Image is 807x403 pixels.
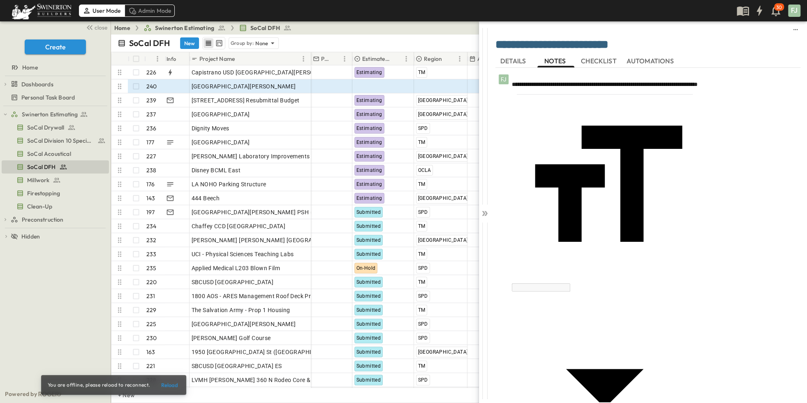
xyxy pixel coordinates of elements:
span: SoCal DFH [250,24,280,32]
p: 238 [146,166,157,174]
span: SoCal Division 10 Specialties [27,137,94,145]
span: [PERSON_NAME] Golf Course [192,334,271,342]
div: Info [165,52,190,65]
span: On-Hold [356,265,376,271]
span: SPD [418,377,428,383]
span: SPD [418,321,428,327]
span: Estimating [356,153,382,159]
span: Submitted [356,377,381,383]
span: AUTOMATIONS [627,57,675,65]
span: TM [418,363,425,369]
span: close [95,23,107,32]
div: # [144,52,165,65]
span: [PERSON_NAME] Laboratory Improvements [192,152,310,160]
p: 236 [146,124,157,132]
p: 237 [146,110,156,118]
p: 226 [146,68,157,76]
span: Estimating [356,167,382,173]
span: [GEOGRAPHIC_DATA] [418,97,468,103]
span: OCLA [418,167,431,173]
span: Preconstruction [22,215,64,224]
span: Submitted [356,279,381,285]
button: row view [203,38,213,48]
span: SPD [418,335,428,341]
span: SPD [418,209,428,215]
button: Sort [148,54,157,63]
span: Clean-Up [27,202,52,211]
span: Submitted [356,223,381,229]
span: UCI - Physical Sciences Teaching Labs [192,250,294,258]
nav: breadcrumbs [114,24,296,32]
span: Applied Medical L203 Blown Film [192,264,280,272]
p: Estimate Status [362,55,391,63]
span: TM [418,223,425,229]
div: test [2,174,109,187]
span: TM [418,181,425,187]
span: Dignity Moves [192,124,229,132]
div: Info [166,47,176,70]
span: SPD [418,125,428,131]
div: Admin Mode [125,5,175,17]
span: Chaffey CCD [GEOGRAPHIC_DATA] [192,222,286,230]
span: [PERSON_NAME] [PERSON_NAME] [GEOGRAPHIC_DATA] [192,236,345,244]
span: Submitted [356,321,381,327]
span: 444 Beech [192,194,220,202]
span: Personal Task Board [21,93,75,102]
span: 1950 [GEOGRAPHIC_DATA] St ([GEOGRAPHIC_DATA] & Grape) [192,348,359,356]
span: Hidden [21,232,40,241]
button: New [180,37,199,49]
p: PM [321,55,329,63]
span: TM [418,251,425,257]
span: Firestopping [27,189,60,197]
p: 176 [146,180,155,188]
span: Home [22,63,38,72]
div: test [2,91,109,104]
span: Estimating [356,139,382,145]
p: 230 [146,334,157,342]
p: Project Name [199,55,235,63]
button: Sort [236,54,245,63]
button: Create [25,39,86,54]
div: test [2,213,109,226]
span: Submitted [356,335,381,341]
span: Capistrano USD [GEOGRAPHIC_DATA][PERSON_NAME] [192,68,340,76]
button: Sort [331,54,340,63]
span: [GEOGRAPHIC_DATA] [192,138,250,146]
button: Menu [340,54,349,64]
span: Estimating [356,195,382,201]
span: NOTES [544,57,567,65]
div: Font Size [512,95,698,283]
div: test [2,200,109,213]
p: 163 [146,348,155,356]
p: 234 [146,222,157,230]
p: Region [424,55,442,63]
span: Millwork [27,176,49,184]
button: sidedrawer-menu [791,25,800,35]
span: SPD [418,293,428,299]
span: SoCal DFH [27,163,56,171]
span: Submitted [356,349,381,355]
span: [GEOGRAPHIC_DATA] [418,111,468,117]
span: Submitted [356,209,381,215]
p: Group by: [231,39,254,47]
span: [GEOGRAPHIC_DATA] [418,195,468,201]
span: Font Size [512,275,698,282]
div: User Mode [79,5,125,17]
div: test [2,147,109,160]
span: LA NOHO Parking Structure [192,180,266,188]
p: 225 [146,320,157,328]
p: 233 [146,250,157,258]
button: Menu [401,54,411,64]
a: Home [114,24,130,32]
span: 1800 AOS - ARES Management Roof Deck Project [192,292,324,300]
div: You are offline, please reload to reconnect. [48,378,150,392]
button: Menu [298,54,308,64]
p: 221 [146,362,155,370]
div: table view [202,37,225,49]
div: test [2,108,109,121]
p: 177 [146,138,155,146]
p: 197 [146,208,155,216]
div: test [2,187,109,200]
p: 240 [146,82,157,90]
span: Dashboards [21,80,53,88]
